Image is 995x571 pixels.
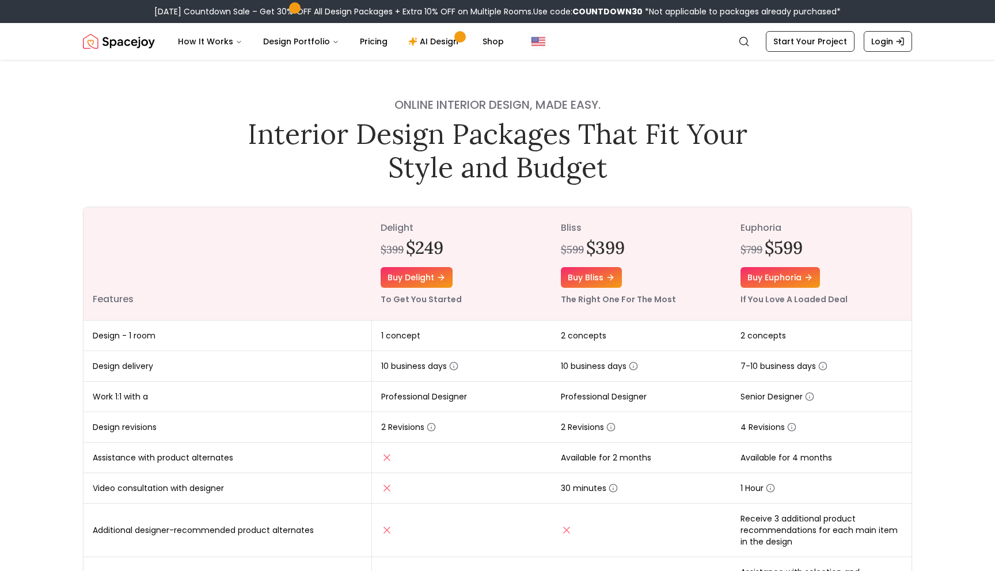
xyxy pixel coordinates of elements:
button: How It Works [169,30,252,53]
a: Buy bliss [561,267,622,288]
small: The Right One For The Most [561,294,676,305]
nav: Main [169,30,513,53]
span: Professional Designer [561,391,647,402]
b: COUNTDOWN30 [572,6,643,17]
a: Buy delight [381,267,453,288]
td: Design revisions [83,412,371,443]
h2: $599 [765,237,803,258]
a: Start Your Project [766,31,855,52]
td: Available for 4 months [731,443,912,473]
span: 2 concepts [561,330,606,341]
span: Use code: [533,6,643,17]
h4: Online interior design, made easy. [240,97,755,113]
a: Pricing [351,30,397,53]
td: Receive 3 additional product recommendations for each main item in the design [731,504,912,557]
span: 30 minutes [561,482,618,494]
a: AI Design [399,30,471,53]
a: Buy euphoria [740,267,820,288]
img: United States [531,35,545,48]
span: Professional Designer [381,391,467,402]
h2: $249 [406,237,443,258]
td: Available for 2 months [552,443,732,473]
td: Work 1:1 with a [83,382,371,412]
span: 2 Revisions [381,421,436,433]
td: Design delivery [83,351,371,382]
span: 1 concept [381,330,420,341]
div: [DATE] Countdown Sale – Get 30% OFF All Design Packages + Extra 10% OFF on Multiple Rooms. [154,6,841,17]
p: bliss [561,221,723,235]
a: Spacejoy [83,30,155,53]
h2: $399 [586,237,625,258]
div: $399 [381,242,404,258]
div: $799 [740,242,762,258]
small: To Get You Started [381,294,462,305]
h1: Interior Design Packages That Fit Your Style and Budget [240,117,755,184]
small: If You Love A Loaded Deal [740,294,848,305]
span: 7-10 business days [740,360,827,372]
a: Login [864,31,912,52]
td: Assistance with product alternates [83,443,371,473]
th: Features [83,207,371,321]
span: 1 Hour [740,482,775,494]
nav: Global [83,23,912,60]
span: 2 concepts [740,330,786,341]
span: 10 business days [561,360,638,372]
a: Shop [473,30,513,53]
span: *Not applicable to packages already purchased* [643,6,841,17]
span: 10 business days [381,360,458,372]
p: euphoria [740,221,902,235]
p: delight [381,221,542,235]
td: Video consultation with designer [83,473,371,504]
span: Senior Designer [740,391,814,402]
button: Design Portfolio [254,30,348,53]
img: Spacejoy Logo [83,30,155,53]
div: $599 [561,242,584,258]
span: 2 Revisions [561,421,616,433]
td: Design - 1 room [83,321,371,351]
td: Additional designer-recommended product alternates [83,504,371,557]
span: 4 Revisions [740,421,796,433]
